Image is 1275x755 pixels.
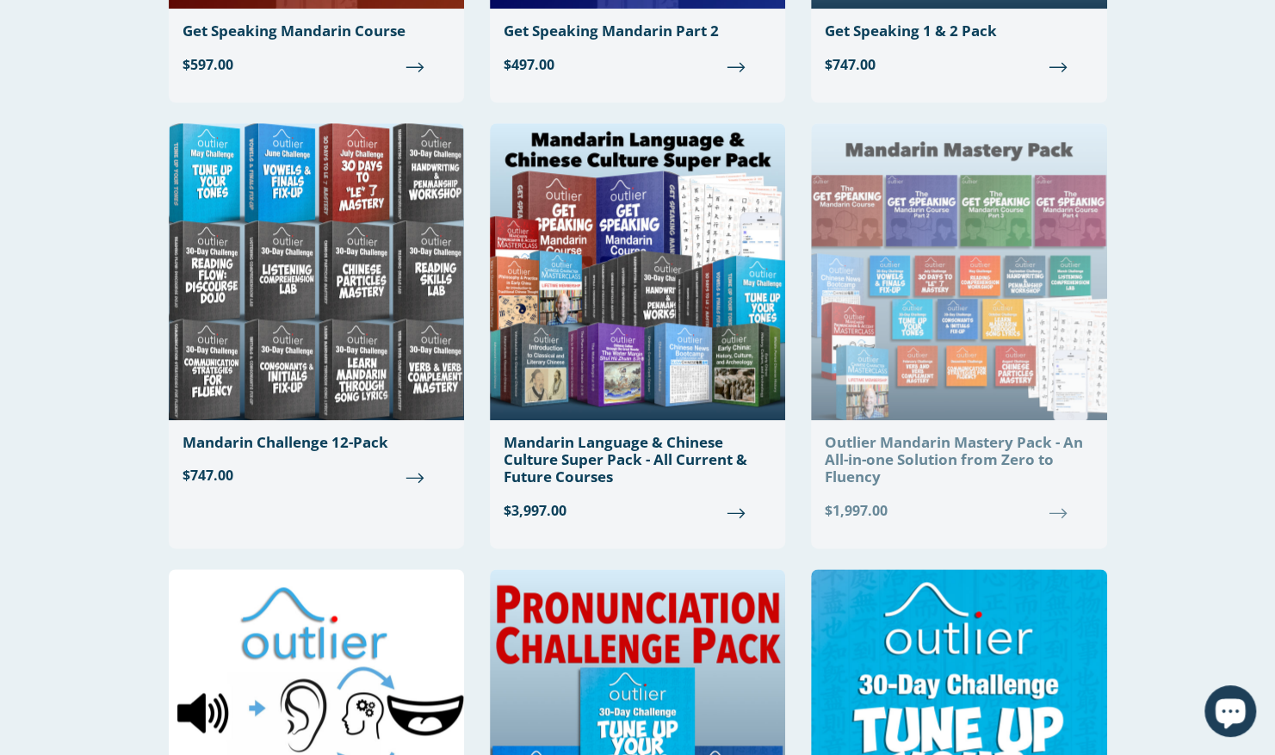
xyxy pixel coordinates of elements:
img: Mandarin Language & Chinese Culture Super Pack - All Current & Future Courses [490,123,785,420]
span: $747.00 [183,465,450,486]
span: $1,997.00 [825,500,1092,521]
a: Outlier Mandarin Mastery Pack - An All-in-one Solution from Zero to Fluency $1,997.00 [811,123,1106,535]
img: Outlier Mandarin Mastery Pack - An All-in-one Solution from Zero to Fluency [811,123,1106,420]
a: Mandarin Language & Chinese Culture Super Pack - All Current & Future Courses $3,997.00 [490,123,785,535]
div: Mandarin Challenge 12-Pack [183,434,450,451]
span: $597.00 [183,54,450,75]
div: Get Speaking 1 & 2 Pack [825,22,1092,40]
div: Mandarin Language & Chinese Culture Super Pack - All Current & Future Courses [504,434,771,486]
div: Get Speaking Mandarin Part 2 [504,22,771,40]
span: $747.00 [825,54,1092,75]
div: Outlier Mandarin Mastery Pack - An All-in-one Solution from Zero to Fluency [825,434,1092,486]
div: Get Speaking Mandarin Course [183,22,450,40]
span: $3,997.00 [504,500,771,521]
span: $497.00 [504,54,771,75]
img: Mandarin Challenge 12-Pack [169,123,464,420]
a: Mandarin Challenge 12-Pack $747.00 [169,123,464,499]
inbox-online-store-chat: Shopify online store chat [1199,685,1261,741]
